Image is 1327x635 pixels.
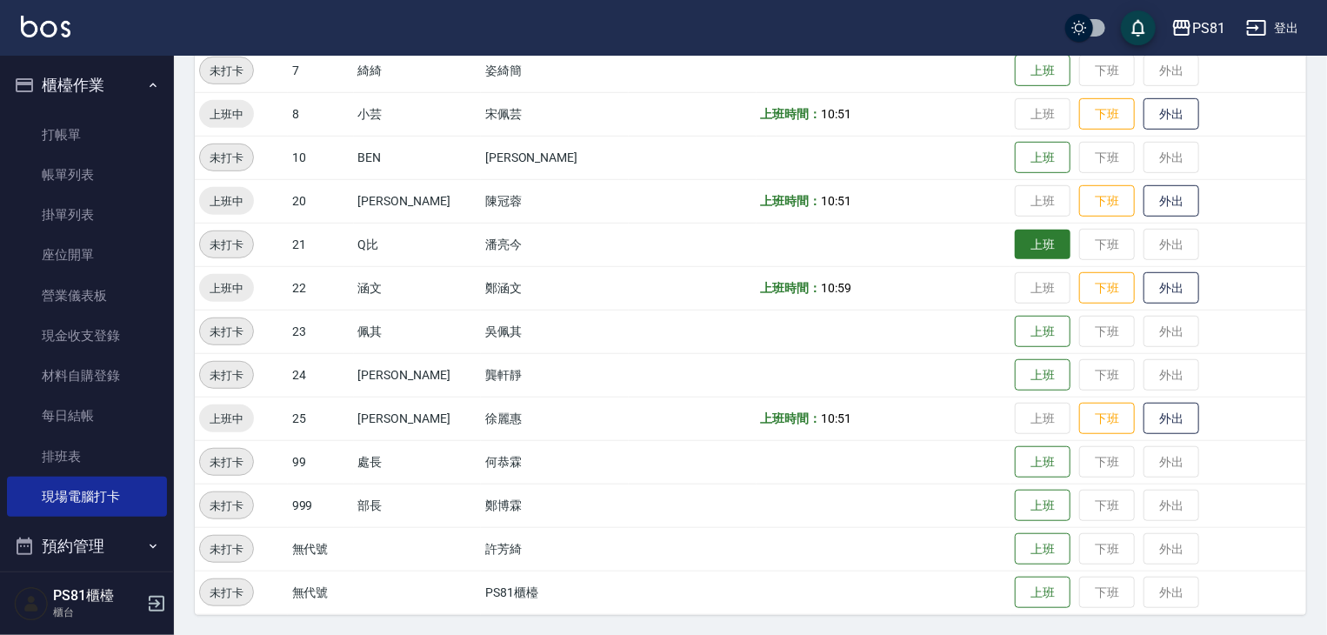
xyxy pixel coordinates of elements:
[288,353,354,397] td: 24
[761,194,822,208] b: 上班時間：
[200,62,253,80] span: 未打卡
[1079,98,1135,130] button: 下班
[1015,490,1070,522] button: 上班
[7,276,167,316] a: 營業儀表板
[1015,446,1070,478] button: 上班
[200,453,253,471] span: 未打卡
[53,605,142,620] p: 櫃台
[1015,577,1070,609] button: 上班
[200,540,253,558] span: 未打卡
[200,236,253,254] span: 未打卡
[821,194,851,208] span: 10:51
[7,356,167,396] a: 材料自購登錄
[761,281,822,295] b: 上班時間：
[354,266,481,310] td: 涵文
[199,105,254,124] span: 上班中
[481,49,629,92] td: 姿綺簡
[7,316,167,356] a: 現金收支登錄
[1015,55,1070,87] button: 上班
[199,192,254,211] span: 上班中
[481,310,629,353] td: 吳佩其
[354,223,481,266] td: Q比
[288,440,354,484] td: 99
[481,353,629,397] td: 龔軒靜
[288,179,354,223] td: 20
[200,366,253,384] span: 未打卡
[7,155,167,195] a: 帳單列表
[21,16,70,37] img: Logo
[200,149,253,167] span: 未打卡
[761,411,822,425] b: 上班時間：
[481,266,629,310] td: 鄭涵文
[1079,403,1135,435] button: 下班
[481,484,629,527] td: 鄭博霖
[200,497,253,515] span: 未打卡
[200,584,253,602] span: 未打卡
[288,223,354,266] td: 21
[761,107,822,121] b: 上班時間：
[481,527,629,571] td: 許芳綺
[481,571,629,614] td: PS81櫃檯
[1015,359,1070,391] button: 上班
[1015,230,1070,260] button: 上班
[481,440,629,484] td: 何恭霖
[1164,10,1232,46] button: PS81
[7,63,167,108] button: 櫃檯作業
[288,310,354,353] td: 23
[1239,12,1306,44] button: 登出
[288,571,354,614] td: 無代號
[354,353,481,397] td: [PERSON_NAME]
[481,136,629,179] td: [PERSON_NAME]
[481,397,629,440] td: 徐麗惠
[354,440,481,484] td: 處長
[821,411,851,425] span: 10:51
[354,136,481,179] td: BEN
[354,310,481,353] td: 佩其
[354,484,481,527] td: 部長
[7,235,167,275] a: 座位開單
[14,586,49,621] img: Person
[7,569,167,614] button: 報表及分析
[1192,17,1225,39] div: PS81
[1015,533,1070,565] button: 上班
[481,179,629,223] td: 陳冠蓉
[288,527,354,571] td: 無代號
[7,396,167,436] a: 每日結帳
[7,477,167,517] a: 現場電腦打卡
[1079,272,1135,304] button: 下班
[1144,403,1199,435] button: 外出
[53,587,142,605] h5: PS81櫃檯
[821,281,851,295] span: 10:59
[7,524,167,569] button: 預約管理
[7,195,167,235] a: 掛單列表
[1144,272,1199,304] button: 外出
[7,115,167,155] a: 打帳單
[1079,185,1135,217] button: 下班
[481,223,629,266] td: 潘亮今
[288,484,354,527] td: 999
[1144,98,1199,130] button: 外出
[481,92,629,136] td: 宋佩芸
[288,397,354,440] td: 25
[354,179,481,223] td: [PERSON_NAME]
[354,397,481,440] td: [PERSON_NAME]
[199,410,254,428] span: 上班中
[1015,316,1070,348] button: 上班
[1121,10,1156,45] button: save
[7,437,167,477] a: 排班表
[354,92,481,136] td: 小芸
[199,279,254,297] span: 上班中
[200,323,253,341] span: 未打卡
[1015,142,1070,174] button: 上班
[288,49,354,92] td: 7
[821,107,851,121] span: 10:51
[288,136,354,179] td: 10
[1144,185,1199,217] button: 外出
[288,266,354,310] td: 22
[354,49,481,92] td: 綺綺
[288,92,354,136] td: 8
